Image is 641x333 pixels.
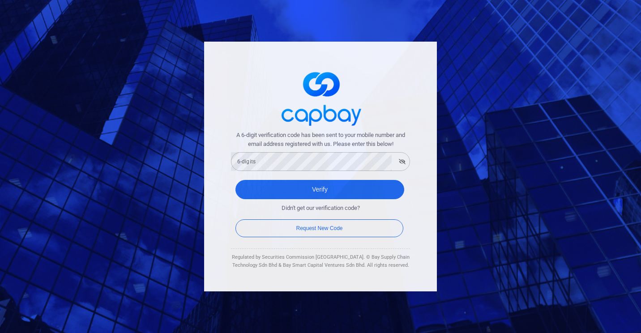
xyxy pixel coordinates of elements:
span: A 6-digit verification code has been sent to your mobile number and email address registered with... [231,131,410,149]
button: Verify [235,180,404,199]
div: Regulated by Securities Commission [GEOGRAPHIC_DATA]. © Bay Supply Chain Technology Sdn Bhd & Bay... [231,253,410,269]
img: logo [276,64,365,131]
span: Didn't get our verification code? [282,204,360,213]
button: Request New Code [235,219,403,237]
